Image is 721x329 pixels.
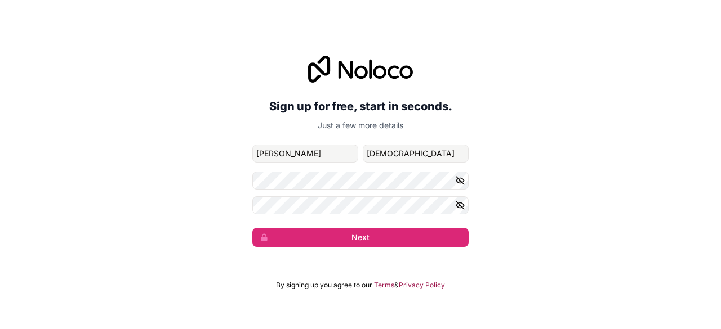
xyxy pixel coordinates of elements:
a: Privacy Policy [399,281,445,290]
input: Confirm password [252,196,469,214]
span: & [394,281,399,290]
button: Next [252,228,469,247]
input: family-name [363,145,469,163]
input: Password [252,172,469,190]
p: Just a few more details [252,120,469,131]
a: Terms [374,281,394,290]
h2: Sign up for free, start in seconds. [252,96,469,116]
input: given-name [252,145,358,163]
span: By signing up you agree to our [276,281,372,290]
